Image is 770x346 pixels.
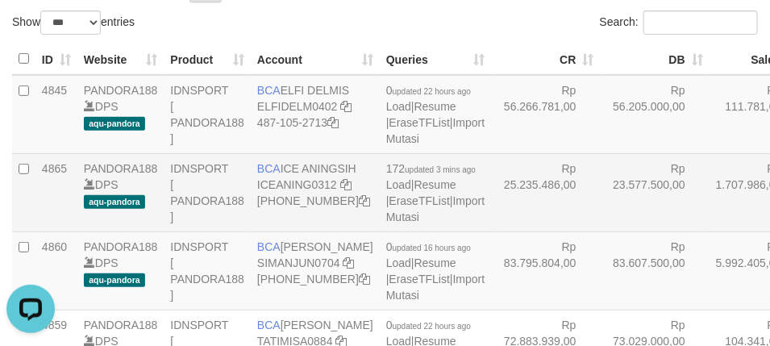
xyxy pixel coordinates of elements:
[164,231,251,310] td: IDNSPORT [ PANDORA188 ]
[341,100,352,113] a: Copy ELFIDELM0402 to clipboard
[35,75,77,154] td: 4845
[257,162,281,175] span: BCA
[35,44,77,75] th: ID: activate to sort column ascending
[84,319,158,331] a: PANDORA188
[386,256,411,269] a: Load
[359,273,370,286] a: Copy 5776579617 to clipboard
[389,273,450,286] a: EraseTFList
[164,153,251,231] td: IDNSPORT [ PANDORA188 ]
[491,75,600,154] td: Rp 56.266.781,00
[393,322,471,331] span: updated 22 hours ago
[164,75,251,154] td: IDNSPORT [ PANDORA188 ]
[251,231,380,310] td: [PERSON_NAME] [PHONE_NUMBER]
[386,100,411,113] a: Load
[414,178,456,191] a: Resume
[77,153,164,231] td: DPS
[84,162,158,175] a: PANDORA188
[84,84,158,97] a: PANDORA188
[257,319,281,331] span: BCA
[386,240,485,302] span: | | |
[491,44,600,75] th: CR: activate to sort column ascending
[643,10,758,35] input: Search:
[251,153,380,231] td: ICE ANINGSIH [PHONE_NUMBER]
[257,256,340,269] a: SIMANJUN0704
[77,75,164,154] td: DPS
[393,244,471,252] span: updated 16 hours ago
[257,100,338,113] a: ELFIDELM0402
[257,178,337,191] a: ICEANING0312
[327,116,339,129] a: Copy 4871052713 to clipboard
[35,153,77,231] td: 4865
[386,116,485,145] a: Import Mutasi
[414,100,456,113] a: Resume
[386,84,471,97] span: 0
[257,84,281,97] span: BCA
[6,6,55,55] button: Open LiveChat chat widget
[405,165,476,174] span: updated 3 mins ago
[389,194,450,207] a: EraseTFList
[164,44,251,75] th: Product: activate to sort column ascending
[343,256,355,269] a: Copy SIMANJUN0704 to clipboard
[601,44,710,75] th: DB: activate to sort column ascending
[491,153,600,231] td: Rp 25.235.486,00
[601,231,710,310] td: Rp 83.607.500,00
[393,87,471,96] span: updated 22 hours ago
[12,10,135,35] label: Show entries
[40,10,101,35] select: Showentries
[340,178,352,191] a: Copy ICEANING0312 to clipboard
[386,319,471,331] span: 0
[386,84,485,145] span: | | |
[77,44,164,75] th: Website: activate to sort column ascending
[77,231,164,310] td: DPS
[84,117,145,131] span: aqu-pandora
[386,240,471,253] span: 0
[257,240,281,253] span: BCA
[251,75,380,154] td: ELFI DELMIS 487-105-2713
[84,273,145,287] span: aqu-pandora
[386,273,485,302] a: Import Mutasi
[380,44,491,75] th: Queries: activate to sort column ascending
[389,116,450,129] a: EraseTFList
[386,178,411,191] a: Load
[600,10,758,35] label: Search:
[601,153,710,231] td: Rp 23.577.500,00
[601,75,710,154] td: Rp 56.205.000,00
[414,256,456,269] a: Resume
[84,195,145,209] span: aqu-pandora
[491,231,600,310] td: Rp 83.795.804,00
[251,44,380,75] th: Account: activate to sort column ascending
[35,231,77,310] td: 4860
[386,162,476,175] span: 172
[359,194,370,207] a: Copy 5776579803 to clipboard
[84,240,158,253] a: PANDORA188
[386,194,485,223] a: Import Mutasi
[386,162,485,223] span: | | |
